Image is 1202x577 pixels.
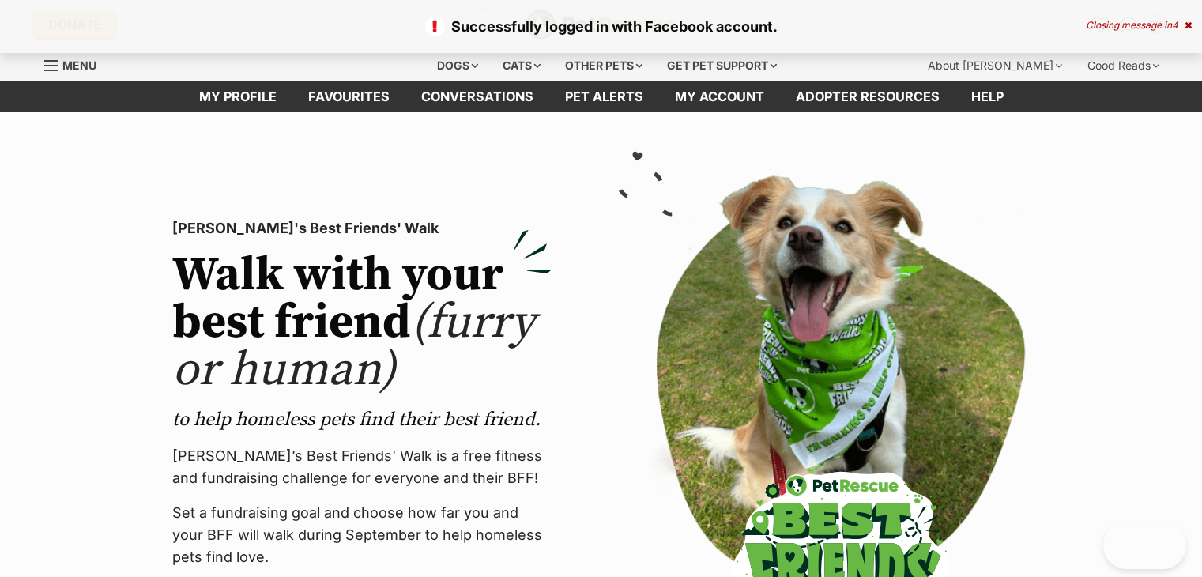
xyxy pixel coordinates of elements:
[780,81,955,112] a: Adopter resources
[659,81,780,112] a: My account
[554,50,654,81] div: Other pets
[492,50,552,81] div: Cats
[1076,50,1170,81] div: Good Reads
[1103,522,1186,569] iframe: Help Scout Beacon - Open
[172,502,552,568] p: Set a fundraising goal and choose how far you and your BFF will walk during September to help hom...
[172,252,552,394] h2: Walk with your best friend
[172,445,552,489] p: [PERSON_NAME]’s Best Friends' Walk is a free fitness and fundraising challenge for everyone and t...
[955,81,1019,112] a: Help
[917,50,1073,81] div: About [PERSON_NAME]
[549,81,659,112] a: Pet alerts
[656,50,788,81] div: Get pet support
[172,217,552,239] p: [PERSON_NAME]'s Best Friends' Walk
[292,81,405,112] a: Favourites
[183,81,292,112] a: My profile
[172,407,552,432] p: to help homeless pets find their best friend.
[62,58,96,72] span: Menu
[44,50,107,78] a: Menu
[172,293,535,400] span: (furry or human)
[405,81,549,112] a: conversations
[426,50,489,81] div: Dogs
